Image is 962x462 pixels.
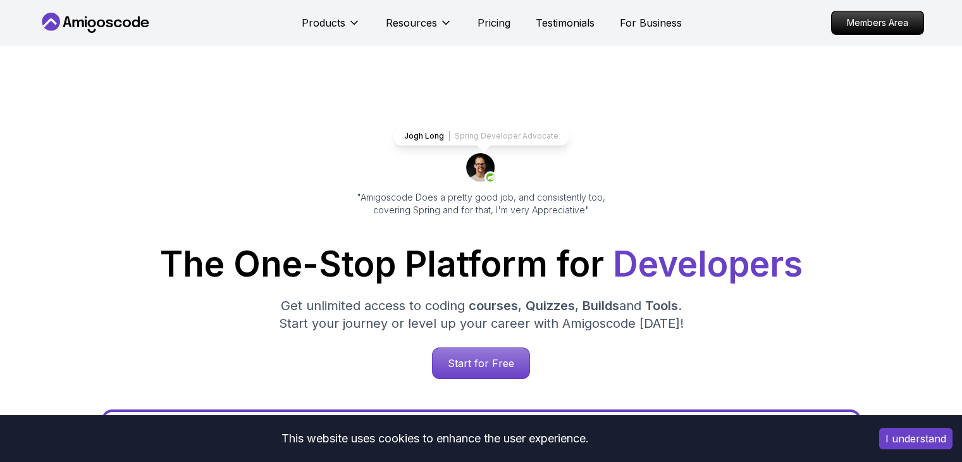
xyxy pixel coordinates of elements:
[49,247,914,282] h1: The One-Stop Platform for
[613,243,803,285] span: Developers
[386,15,452,41] button: Resources
[583,298,619,313] span: Builds
[478,15,510,30] a: Pricing
[386,15,437,30] p: Resources
[645,298,678,313] span: Tools
[831,11,924,35] a: Members Area
[269,297,694,332] p: Get unlimited access to coding , , and . Start your journey or level up your career with Amigosco...
[526,298,575,313] span: Quizzes
[620,15,682,30] a: For Business
[302,15,345,30] p: Products
[433,348,529,378] p: Start for Free
[302,15,361,41] button: Products
[466,153,496,184] img: josh long
[9,425,860,453] div: This website uses cookies to enhance the user experience.
[536,15,595,30] a: Testimonials
[455,131,558,141] p: Spring Developer Advocate
[404,131,444,141] p: Jogh Long
[832,11,923,34] p: Members Area
[879,428,953,449] button: Accept cookies
[432,347,530,379] a: Start for Free
[340,191,623,216] p: "Amigoscode Does a pretty good job, and consistently too, covering Spring and for that, I'm very ...
[469,298,518,313] span: courses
